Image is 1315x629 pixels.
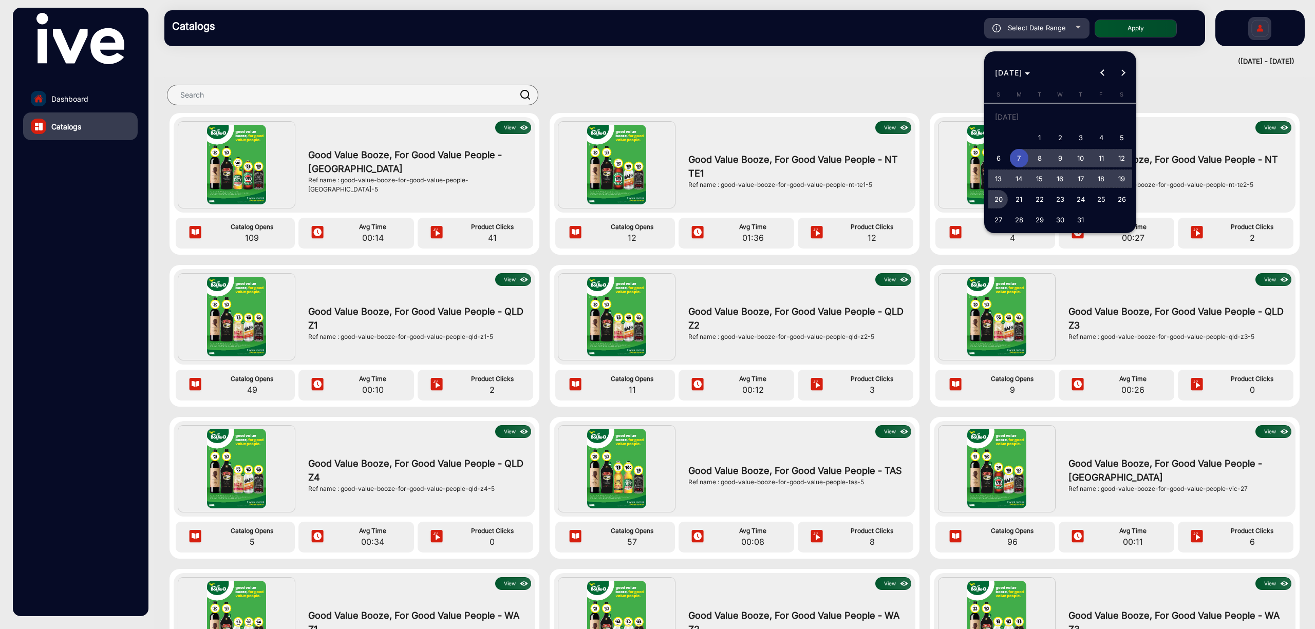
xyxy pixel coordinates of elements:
[1030,128,1049,147] span: 1
[989,169,1008,188] span: 13
[1030,169,1049,188] span: 15
[1029,168,1050,189] button: July 15, 2025
[1051,190,1069,208] span: 23
[1051,128,1069,147] span: 2
[1072,149,1090,167] span: 10
[1050,189,1070,209] button: July 23, 2025
[997,91,1000,98] span: S
[989,190,1008,208] span: 20
[1112,189,1132,209] button: July 26, 2025
[995,68,1023,77] span: [DATE]
[1072,128,1090,147] span: 3
[1112,168,1132,189] button: July 19, 2025
[1051,169,1069,188] span: 16
[989,149,1008,167] span: 6
[1072,211,1090,229] span: 31
[1029,148,1050,168] button: July 8, 2025
[988,148,1009,168] button: July 6, 2025
[1092,169,1111,188] span: 18
[989,211,1008,229] span: 27
[1092,149,1111,167] span: 11
[1050,148,1070,168] button: July 9, 2025
[1120,91,1123,98] span: S
[988,189,1009,209] button: July 20, 2025
[1092,128,1111,147] span: 4
[1113,190,1131,208] span: 26
[1009,148,1029,168] button: July 7, 2025
[1009,209,1029,230] button: July 28, 2025
[1017,91,1022,98] span: M
[1099,91,1103,98] span: F
[1091,127,1112,148] button: July 4, 2025
[1072,169,1090,188] span: 17
[1070,127,1091,148] button: July 3, 2025
[1050,168,1070,189] button: July 16, 2025
[1051,211,1069,229] span: 30
[1070,148,1091,168] button: July 10, 2025
[1092,190,1111,208] span: 25
[1050,127,1070,148] button: July 2, 2025
[1113,63,1134,83] button: Next month
[1009,168,1029,189] button: July 14, 2025
[1072,190,1090,208] span: 24
[1038,91,1041,98] span: T
[1009,189,1029,209] button: July 21, 2025
[1112,127,1132,148] button: July 5, 2025
[1029,127,1050,148] button: July 1, 2025
[1113,149,1131,167] span: 12
[1030,211,1049,229] span: 29
[1010,190,1028,208] span: 21
[1030,149,1049,167] span: 8
[988,168,1009,189] button: July 13, 2025
[1091,148,1112,168] button: July 11, 2025
[1010,211,1028,229] span: 28
[1113,128,1131,147] span: 5
[1057,91,1063,98] span: W
[1079,91,1082,98] span: T
[988,209,1009,230] button: July 27, 2025
[1029,209,1050,230] button: July 29, 2025
[1113,169,1131,188] span: 19
[1010,169,1028,188] span: 14
[988,107,1132,127] td: [DATE]
[1070,168,1091,189] button: July 17, 2025
[1010,149,1028,167] span: 7
[1091,168,1112,189] button: July 18, 2025
[1030,190,1049,208] span: 22
[1051,149,1069,167] span: 9
[1112,148,1132,168] button: July 12, 2025
[991,64,1035,82] button: Choose month and year
[1093,63,1113,83] button: Previous month
[1029,189,1050,209] button: July 22, 2025
[1091,189,1112,209] button: July 25, 2025
[1050,209,1070,230] button: July 30, 2025
[1070,189,1091,209] button: July 24, 2025
[1070,209,1091,230] button: July 31, 2025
